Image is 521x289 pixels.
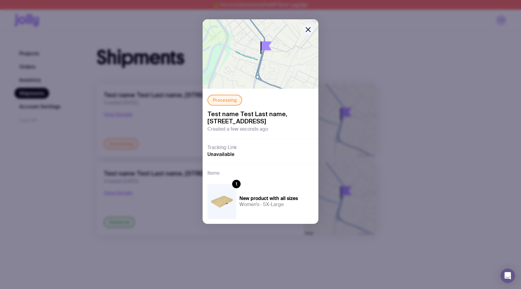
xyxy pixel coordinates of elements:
[207,95,242,106] div: Processing
[207,110,314,125] span: Test name Test Last name, [STREET_ADDRESS]
[207,126,268,132] span: Created a few seconds ago
[500,268,515,283] div: Open Intercom Messenger
[207,151,235,157] span: Unavailable
[207,144,237,151] h3: Tracking Link
[203,19,318,89] img: staticmap
[207,170,219,177] h3: Items
[239,195,298,202] h4: New product with all sizes
[232,180,241,188] div: 1
[239,202,298,208] h5: Women’s · 5X-Large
